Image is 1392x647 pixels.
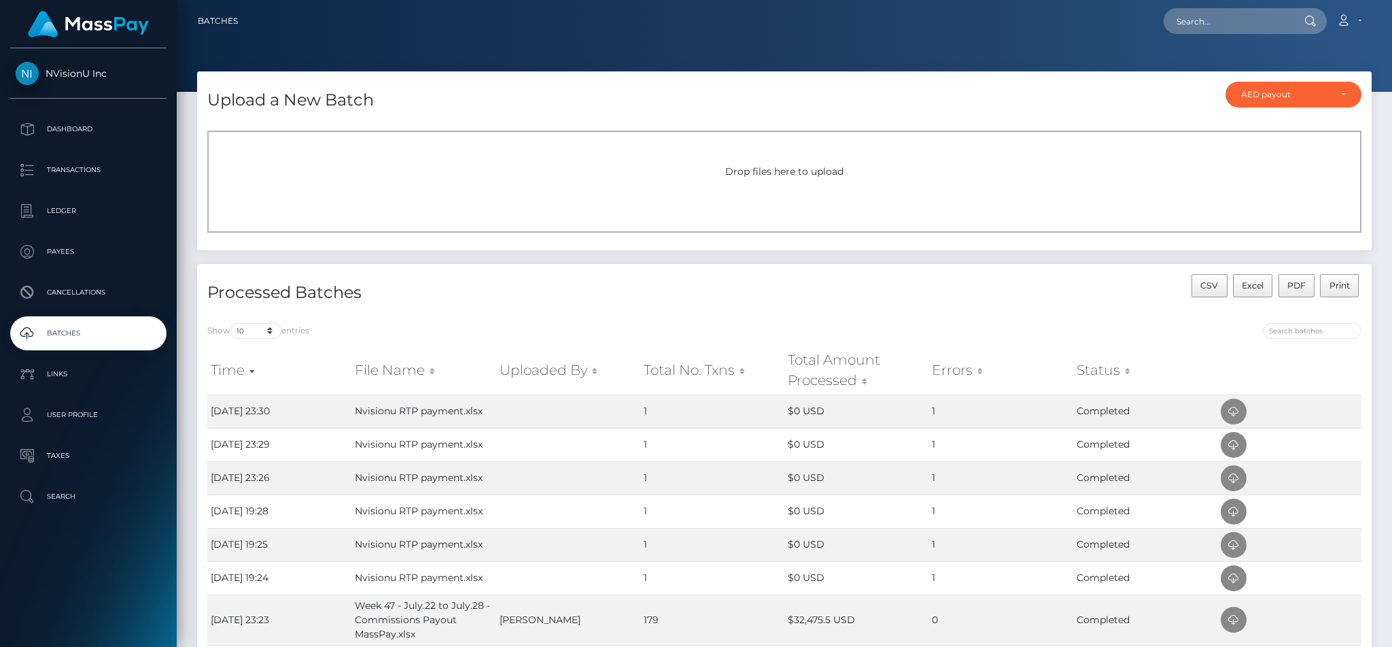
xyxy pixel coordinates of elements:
[640,346,784,395] th: Total No. Txns: activate to sort column ascending
[640,395,784,428] td: 1
[784,428,928,461] td: $0 USD
[784,395,928,428] td: $0 USD
[928,395,1073,428] td: 1
[496,595,640,645] td: [PERSON_NAME]
[207,323,309,339] label: Show entries
[1200,280,1218,291] span: CSV
[16,62,39,85] img: NVisionU Inc
[1329,280,1350,291] span: Print
[1073,428,1217,461] td: Completed
[496,346,640,395] th: Uploaded By: activate to sort column ascending
[1278,274,1315,297] button: PDF
[198,7,238,35] a: Batches
[1073,395,1217,428] td: Completed
[207,595,351,645] td: [DATE] 23:23
[16,160,161,180] p: Transactions
[10,112,167,146] a: Dashboard
[28,11,149,37] img: MassPay Logo
[1073,461,1217,495] td: Completed
[1320,274,1359,297] button: Print
[784,346,928,395] th: Total Amount Processed: activate to sort column ascending
[640,428,784,461] td: 1
[1191,274,1228,297] button: CSV
[16,242,161,262] p: Payees
[16,405,161,425] p: User Profile
[1073,561,1217,595] td: Completed
[16,364,161,384] p: Links
[351,561,495,595] td: Nvisionu RTP payment.xlsx
[725,165,843,178] span: Drop files here to upload
[784,495,928,528] td: $0 USD
[928,428,1073,461] td: 1
[1241,89,1330,100] div: AED payout
[1263,323,1361,339] input: Search batches
[1073,346,1217,395] th: Status: activate to sort column ascending
[207,395,351,428] td: [DATE] 23:30
[928,495,1073,528] td: 1
[10,235,167,269] a: Payees
[1073,495,1217,528] td: Completed
[10,480,167,514] a: Search
[351,528,495,561] td: Nvisionu RTP payment.xlsx
[207,428,351,461] td: [DATE] 23:29
[784,595,928,645] td: $32,475.5 USD
[207,88,374,112] h4: Upload a New Batch
[1164,8,1291,34] input: Search...
[351,595,495,645] td: Week 47 - July.22 to July.28 - Commissions Payout MassPay.xlsx
[16,446,161,466] p: Taxes
[928,461,1073,495] td: 1
[207,528,351,561] td: [DATE] 19:25
[1225,82,1361,107] button: AED payout
[784,461,928,495] td: $0 USD
[351,395,495,428] td: Nvisionu RTP payment.xlsx
[10,398,167,432] a: User Profile
[10,194,167,228] a: Ledger
[928,561,1073,595] td: 1
[640,595,784,645] td: 179
[16,119,161,139] p: Dashboard
[16,486,161,507] p: Search
[207,346,351,395] th: Time: activate to sort column ascending
[16,323,161,344] p: Batches
[10,153,167,187] a: Transactions
[928,528,1073,561] td: 1
[10,357,167,391] a: Links
[351,428,495,461] td: Nvisionu RTP payment.xlsx
[10,67,167,80] span: NVisionU Inc
[207,281,774,305] h4: Processed Batches
[928,346,1073,395] th: Errors: activate to sort column ascending
[640,528,784,561] td: 1
[230,323,281,339] select: Showentries
[1073,528,1217,561] td: Completed
[10,276,167,310] a: Cancellations
[207,495,351,528] td: [DATE] 19:28
[207,561,351,595] td: [DATE] 19:24
[640,461,784,495] td: 1
[16,282,161,303] p: Cancellations
[784,561,928,595] td: $0 USD
[1242,280,1264,291] span: Excel
[351,461,495,495] td: Nvisionu RTP payment.xlsx
[351,495,495,528] td: Nvisionu RTP payment.xlsx
[1287,280,1306,291] span: PDF
[1233,274,1273,297] button: Excel
[1073,595,1217,645] td: Completed
[784,528,928,561] td: $0 USD
[16,201,161,221] p: Ledger
[640,561,784,595] td: 1
[10,439,167,473] a: Taxes
[10,316,167,350] a: Batches
[351,346,495,395] th: File Name: activate to sort column ascending
[928,595,1073,645] td: 0
[207,461,351,495] td: [DATE] 23:26
[640,495,784,528] td: 1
